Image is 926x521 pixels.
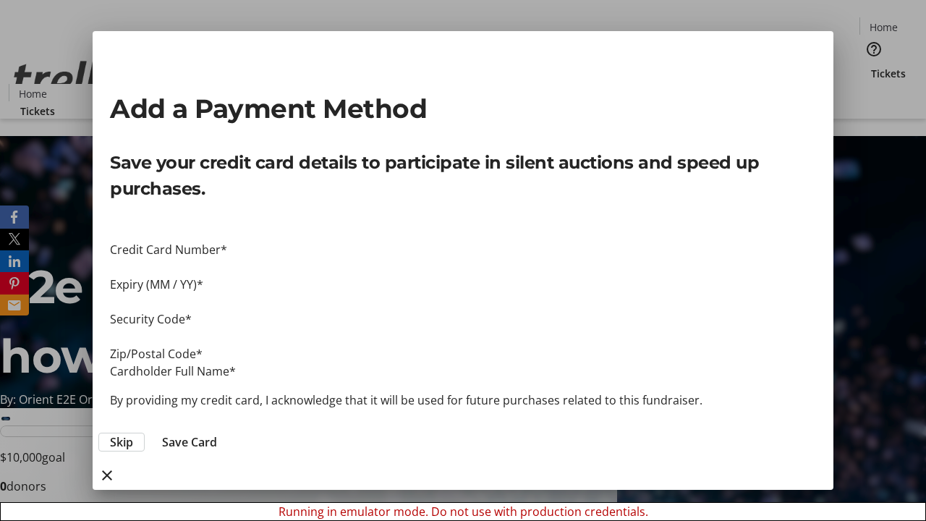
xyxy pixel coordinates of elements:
[98,433,145,452] button: Skip
[110,89,816,128] h2: Add a Payment Method
[110,150,816,202] p: Save your credit card details to participate in silent auctions and speed up purchases.
[110,276,203,292] label: Expiry (MM / YY)*
[150,433,229,451] button: Save Card
[110,258,816,276] iframe: Secure payment input frame
[110,363,816,380] div: Cardholder Full Name*
[110,293,816,310] iframe: Secure payment input frame
[110,311,192,327] label: Security Code*
[110,391,816,409] p: By providing my credit card, I acknowledge that it will be used for future purchases related to t...
[162,433,217,451] span: Save Card
[110,328,816,345] iframe: Secure payment input frame
[110,242,227,258] label: Credit Card Number*
[110,433,133,451] span: Skip
[110,345,816,363] div: Zip/Postal Code*
[93,461,122,490] button: close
